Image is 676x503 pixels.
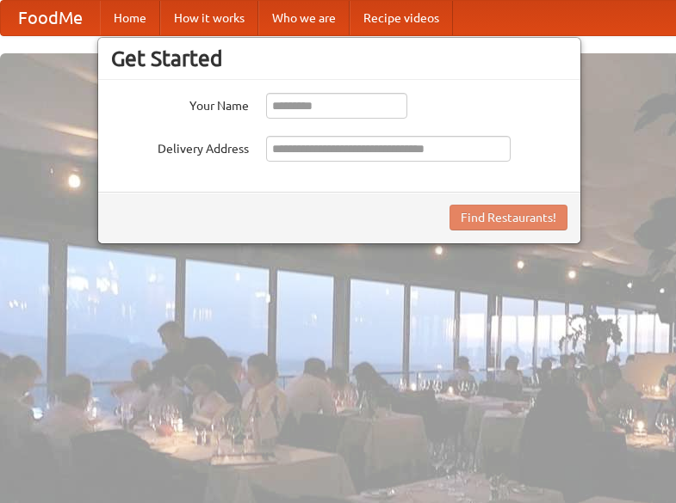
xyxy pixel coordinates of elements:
[258,1,350,35] a: Who we are
[111,93,249,114] label: Your Name
[160,1,258,35] a: How it works
[111,46,567,71] h3: Get Started
[111,136,249,157] label: Delivery Address
[350,1,453,35] a: Recipe videos
[450,205,567,230] button: Find Restaurants!
[1,1,100,35] a: FoodMe
[100,1,160,35] a: Home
